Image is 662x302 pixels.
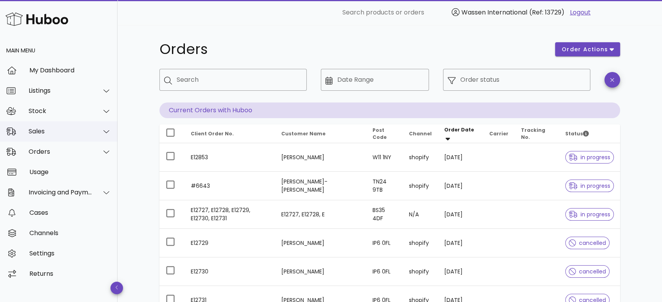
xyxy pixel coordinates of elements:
div: My Dashboard [29,67,111,74]
td: [DATE] [438,172,483,200]
td: IP6 0FL [366,257,403,286]
div: Invoicing and Payments [29,189,92,196]
td: [DATE] [438,229,483,257]
td: E12853 [184,143,275,172]
th: Customer Name [275,124,366,143]
th: Carrier [483,124,514,143]
td: [PERSON_NAME] [275,143,366,172]
th: Order Date: Sorted descending. Activate to remove sorting. [438,124,483,143]
span: in progress [569,212,610,217]
p: Current Orders with Huboo [159,102,620,118]
div: Stock [29,107,92,115]
div: Sales [29,128,92,135]
td: IP6 0FL [366,229,403,257]
td: W11 1NY [366,143,403,172]
td: TN24 9TB [366,172,403,200]
td: [DATE] [438,143,483,172]
span: Wassen International [461,8,527,17]
span: Client Order No. [191,130,234,137]
span: Post Code [373,127,387,140]
div: Settings [29,250,111,257]
div: Usage [29,168,111,176]
th: Tracking No. [514,124,559,143]
span: in progress [569,155,610,160]
td: [PERSON_NAME] [275,257,366,286]
th: Channel [403,124,438,143]
span: cancelled [569,269,606,274]
td: E12727, E12728, E [275,200,366,229]
td: N/A [403,200,438,229]
th: Status [559,124,620,143]
td: shopify [403,257,438,286]
td: E12729 [184,229,275,257]
td: shopify [403,143,438,172]
td: E12730 [184,257,275,286]
div: Listings [29,87,92,94]
td: [PERSON_NAME] [275,229,366,257]
td: E12727, E12728, E12729, E12730, E12731 [184,200,275,229]
span: Customer Name [281,130,326,137]
span: Tracking No. [521,127,545,140]
span: (Ref: 13729) [529,8,564,17]
h1: Orders [159,42,546,56]
th: Post Code [366,124,403,143]
td: [DATE] [438,200,483,229]
span: Channel [409,130,432,137]
span: order actions [561,45,608,54]
div: Channels [29,229,111,237]
a: Logout [570,8,591,17]
span: cancelled [569,240,606,246]
div: Cases [29,209,111,216]
td: [DATE] [438,257,483,286]
td: BS35 4DF [366,200,403,229]
span: Order Date [444,126,474,133]
div: Orders [29,148,92,155]
span: Status [565,130,589,137]
td: #6643 [184,172,275,200]
span: Carrier [489,130,508,137]
th: Client Order No. [184,124,275,143]
img: Huboo Logo [5,11,68,27]
td: shopify [403,172,438,200]
div: Returns [29,270,111,277]
span: in progress [569,183,610,189]
td: shopify [403,229,438,257]
button: order actions [555,42,620,56]
td: [PERSON_NAME]-[PERSON_NAME] [275,172,366,200]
